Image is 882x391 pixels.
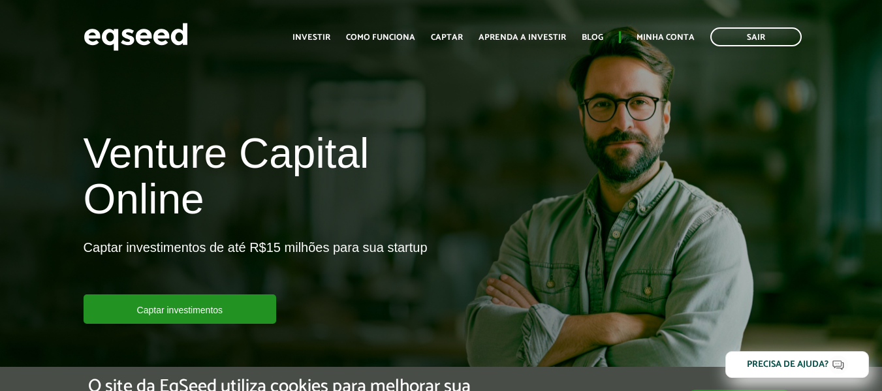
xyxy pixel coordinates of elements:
a: Sair [710,27,802,46]
a: Minha conta [637,33,695,42]
p: Captar investimentos de até R$15 milhões para sua startup [84,240,428,294]
a: Captar investimentos [84,294,277,324]
img: EqSeed [84,20,188,54]
h1: Venture Capital Online [84,131,432,229]
a: Investir [292,33,330,42]
a: Como funciona [346,33,415,42]
a: Blog [582,33,603,42]
a: Captar [431,33,463,42]
a: Aprenda a investir [479,33,566,42]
